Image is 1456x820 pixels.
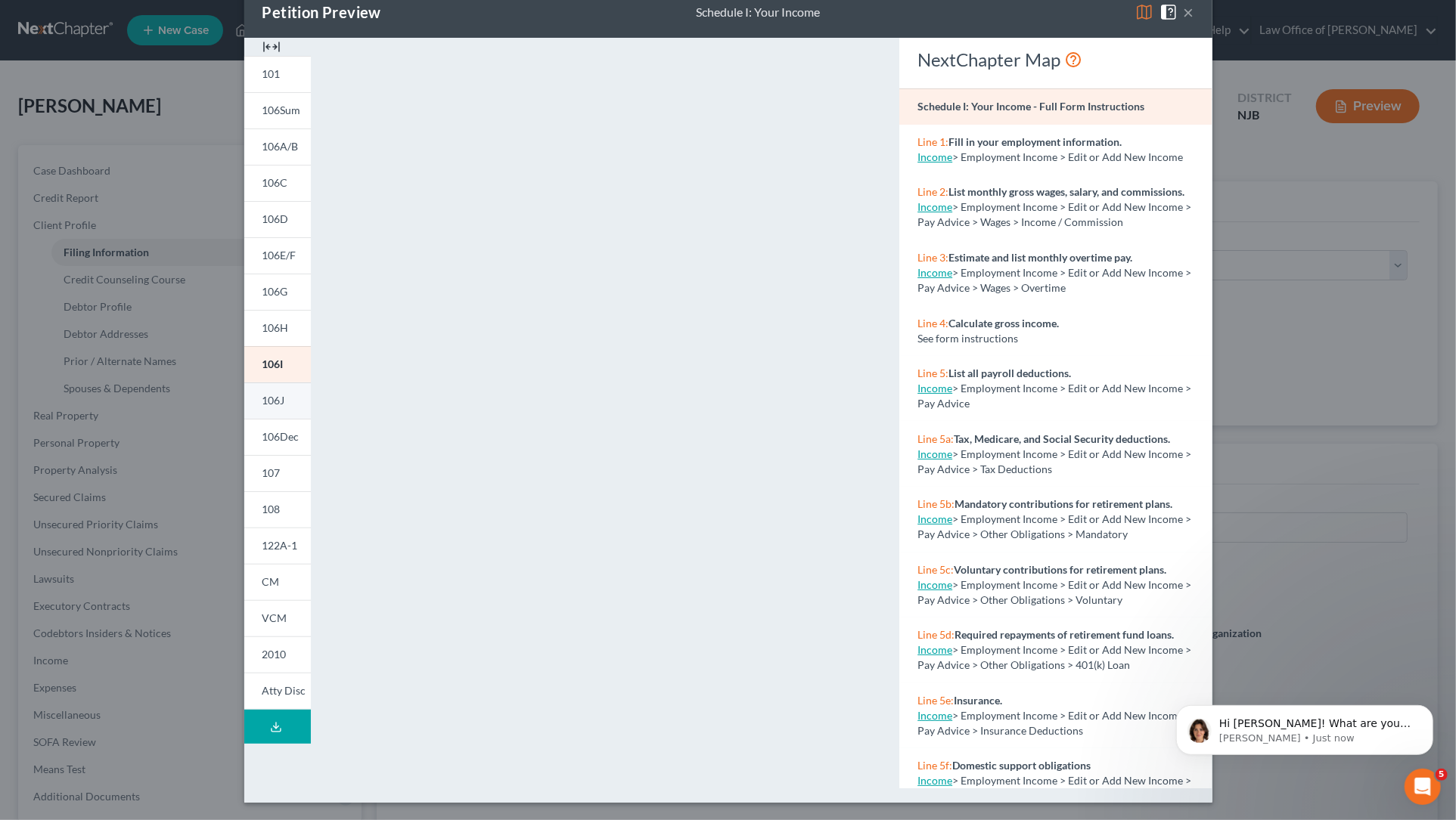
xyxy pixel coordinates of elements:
[244,346,311,382] a: 106I
[244,310,311,346] a: 106H
[262,2,381,23] div: Petition Preview
[244,165,311,201] a: 106C
[244,274,311,310] a: 106G
[244,636,311,673] a: 2010
[262,357,284,370] span: 106I
[262,67,281,80] span: 101
[917,382,1191,410] span: > Employment Income > Edit or Add New Income > Pay Advice
[1436,769,1448,781] span: 5
[1405,769,1441,805] iframe: Intercom live chat
[262,104,301,116] span: 106Sum
[262,684,306,697] span: Atty Disc
[917,643,952,656] a: Income
[917,200,952,213] a: Income
[948,317,1059,330] strong: Calculate gross income.
[1184,3,1194,21] button: ×
[262,430,300,443] span: 106Dec
[1135,3,1153,21] img: map-eea8200ae884c6f1103ae1953ef3d486a96c86aabb227e865a55264e3737af1f.svg
[262,611,287,624] span: VCM
[262,539,298,552] span: 122A-1
[917,382,952,395] a: Income
[948,251,1132,264] strong: Estimate and list monthly overtime pay.
[244,564,311,600] a: CM
[917,628,955,641] span: Line 5d:
[917,774,952,787] a: Income
[1160,3,1178,21] img: help-close-5ba153eb36485ed6c1ea00a893f15db1cb9b99d6cae46e1a8edb6c62d00a1a76.svg
[917,512,952,525] a: Income
[952,150,1183,163] span: > Employment Income > Edit or Add New Income
[244,673,311,710] a: Atty Disc
[917,578,1191,606] span: > Employment Income > Edit or Add New Income > Pay Advice > Other Obligations > Voluntary
[262,466,281,479] span: 107
[262,648,287,661] span: 2010
[955,497,1172,510] strong: Mandatory contributions for retirement plans.
[262,575,280,588] span: CM
[954,563,1166,576] strong: Voluntary contributions for retirement plans.
[1153,673,1456,779] iframe: Intercom notifications message
[244,419,311,455] a: 106Dec
[244,528,311,564] a: 122A-1
[696,4,820,21] div: Schedule I: Your Income
[917,185,948,198] span: Line 2:
[917,447,952,460] a: Income
[917,266,952,279] a: Income
[948,185,1184,198] strong: List monthly gross wages, salary, and commissions.
[262,140,299,153] span: 106A/B
[917,643,1191,671] span: > Employment Income > Edit or Add New Income > Pay Advice > Other Obligations > 401(k) Loan
[952,759,1091,772] strong: Domestic support obligations
[917,709,1191,737] span: > Employment Income > Edit or Add New Income > Pay Advice > Insurance Deductions
[917,332,1018,345] span: See form instructions
[262,503,281,515] span: 108
[955,628,1174,641] strong: Required repayments of retirement fund loans.
[917,759,952,772] span: Line 5f:
[917,694,954,707] span: Line 5e:
[262,321,289,334] span: 106H
[244,128,311,165] a: 106A/B
[244,455,311,491] a: 107
[948,135,1122,148] strong: Fill in your employment information.
[262,394,285,407] span: 106J
[917,150,952,163] a: Income
[917,432,954,445] span: Line 5a:
[262,38,281,56] img: expand-e0f6d898513216a626fdd78e52531dac95497ffd26381d4c15ee2fc46db09dca.svg
[244,382,311,419] a: 106J
[917,774,1191,802] span: > Employment Income > Edit or Add New Income > Pay Advice > Other Obligations > Domestic Sup.
[262,249,296,261] span: 106E/F
[917,135,948,148] span: Line 1:
[917,709,952,722] a: Income
[262,285,288,298] span: 106G
[917,447,1191,475] span: > Employment Income > Edit or Add New Income > Pay Advice > Tax Deductions
[262,212,289,225] span: 106D
[954,432,1170,445] strong: Tax, Medicare, and Social Security deductions.
[917,497,955,510] span: Line 5b:
[917,200,1191,228] span: > Employment Income > Edit or Add New Income > Pay Advice > Wages > Income / Commission
[262,176,288,189] span: 106C
[917,251,948,264] span: Line 3:
[917,100,1144,113] strong: Schedule I: Your Income - Full Form Instructions
[244,600,311,636] a: VCM
[244,491,311,528] a: 108
[338,50,872,787] iframe: <object ng-attr-data='[URL][DOMAIN_NAME]' type='application/pdf' width='100%' height='975px'></ob...
[948,367,1071,379] strong: List all payroll deductions.
[917,317,948,330] span: Line 4:
[917,578,952,591] a: Income
[917,512,1191,540] span: > Employment Income > Edit or Add New Income > Pay Advice > Other Obligations > Mandatory
[917,563,954,576] span: Line 5c:
[917,48,1194,72] div: NextChapter Map
[917,266,1191,294] span: > Employment Income > Edit or Add New Income > Pay Advice > Wages > Overtime
[954,694,1002,707] strong: Insurance.
[244,56,311,92] a: 101
[244,201,311,237] a: 106D
[917,367,948,379] span: Line 5:
[244,92,311,128] a: 106Sum
[244,237,311,274] a: 106E/F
